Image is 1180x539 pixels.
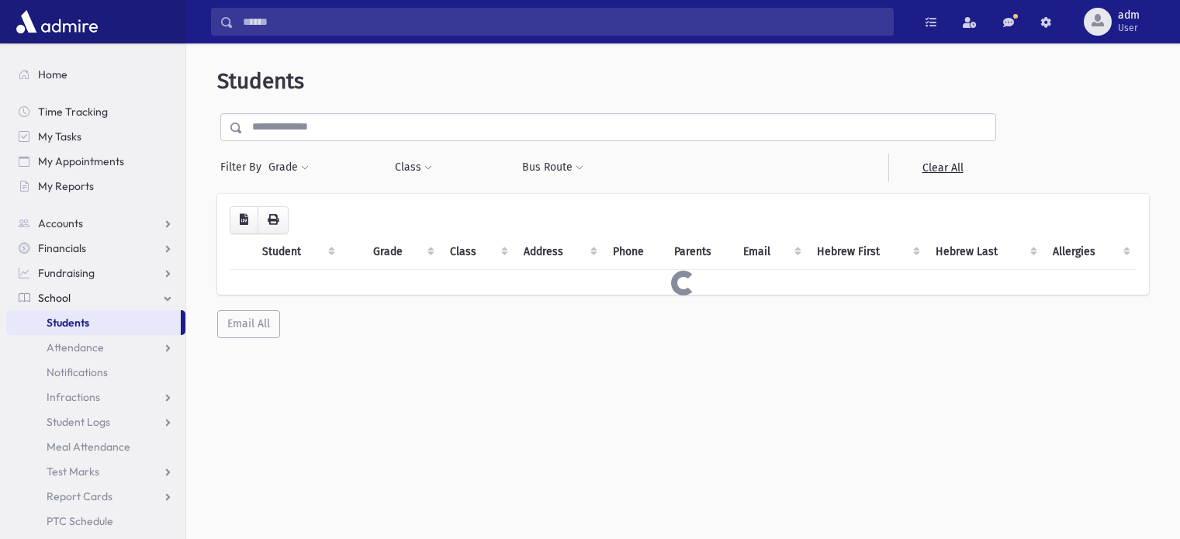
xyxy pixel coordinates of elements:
th: Grade [364,234,441,270]
span: School [38,291,71,305]
a: My Tasks [6,124,185,149]
button: Grade [268,154,310,181]
a: Students [6,310,181,335]
span: Financials [38,241,86,255]
a: Infractions [6,385,185,409]
button: Bus Route [521,154,584,181]
button: Class [394,154,433,181]
a: My Reports [6,174,185,199]
span: Infractions [47,390,100,404]
span: User [1118,22,1140,34]
img: AdmirePro [12,6,102,37]
span: adm [1118,9,1140,22]
span: Filter By [220,159,268,175]
span: My Tasks [38,130,81,143]
button: CSV [230,206,258,234]
th: Email [734,234,808,270]
span: Notifications [47,365,108,379]
span: Students [217,68,304,94]
th: Class [441,234,514,270]
a: Test Marks [6,459,185,484]
span: Meal Attendance [47,440,130,454]
a: My Appointments [6,149,185,174]
a: Attendance [6,335,185,360]
span: My Reports [38,179,94,193]
a: Accounts [6,211,185,236]
a: PTC Schedule [6,509,185,534]
th: Hebrew Last [926,234,1043,270]
input: Search [234,8,893,36]
button: Print [258,206,289,234]
a: Home [6,62,185,87]
span: Accounts [38,216,83,230]
a: Meal Attendance [6,434,185,459]
a: Report Cards [6,484,185,509]
span: PTC Schedule [47,514,113,528]
a: School [6,285,185,310]
a: Financials [6,236,185,261]
span: Student Logs [47,415,110,429]
span: Time Tracking [38,105,108,119]
button: Email All [217,310,280,338]
span: Report Cards [47,489,112,503]
a: Fundraising [6,261,185,285]
th: Address [514,234,604,270]
a: Notifications [6,360,185,385]
th: Parents [665,234,734,270]
th: Student [253,234,341,270]
a: Clear All [888,154,996,181]
th: Hebrew First [808,234,926,270]
span: Test Marks [47,465,99,479]
a: Student Logs [6,409,185,434]
span: My Appointments [38,154,124,168]
th: Allergies [1043,234,1137,270]
span: Home [38,67,67,81]
span: Fundraising [38,266,95,280]
a: Time Tracking [6,99,185,124]
span: Attendance [47,340,104,354]
span: Students [47,316,89,330]
th: Phone [604,234,665,270]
